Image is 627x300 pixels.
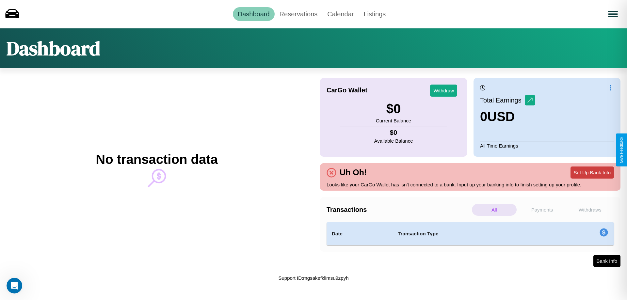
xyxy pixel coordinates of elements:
[593,255,620,267] button: Bank Info
[322,7,359,21] a: Calendar
[233,7,275,21] a: Dashboard
[568,204,612,216] p: Withdraws
[275,7,323,21] a: Reservations
[472,204,517,216] p: All
[327,222,614,245] table: simple table
[619,137,624,163] div: Give Feedback
[327,180,614,189] p: Looks like your CarGo Wallet has isn't connected to a bank. Input up your banking info to finish ...
[374,129,413,136] h4: $ 0
[336,168,370,177] h4: Uh Oh!
[430,85,457,97] button: Withdraw
[376,102,411,116] h3: $ 0
[571,166,614,179] button: Set Up Bank Info
[480,109,535,124] h3: 0 USD
[398,230,546,238] h4: Transaction Type
[374,136,413,145] p: Available Balance
[96,152,217,167] h2: No transaction data
[7,35,100,62] h1: Dashboard
[278,274,348,282] p: Support ID: mgsakefklimsu9zpyh
[376,116,411,125] p: Current Balance
[359,7,391,21] a: Listings
[327,87,367,94] h4: CarGo Wallet
[480,141,614,150] p: All Time Earnings
[7,278,22,293] iframe: Intercom live chat
[520,204,565,216] p: Payments
[480,94,525,106] p: Total Earnings
[604,5,622,23] button: Open menu
[332,230,387,238] h4: Date
[327,206,470,213] h4: Transactions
